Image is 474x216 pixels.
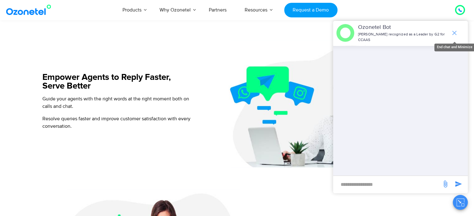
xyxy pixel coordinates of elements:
[358,23,448,32] p: Ozonetel Bot
[439,178,452,190] span: send message
[336,179,438,190] div: new-msg-input
[358,32,448,43] p: [PERSON_NAME] recognized as a Leader by G2 for CCAAS
[42,115,200,130] p: Resolve queries faster and improve customer satisfaction with every conversation.
[284,3,338,17] a: Request a Demo
[42,95,200,110] p: Guide your agents with the right words at the right moment both on calls and chat.
[453,195,468,210] button: Close chat
[336,24,354,42] img: header
[452,178,465,190] span: send message
[448,27,461,39] span: end chat or minimize
[42,73,200,90] h5: Empower Agents to Reply Faster, Serve Better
